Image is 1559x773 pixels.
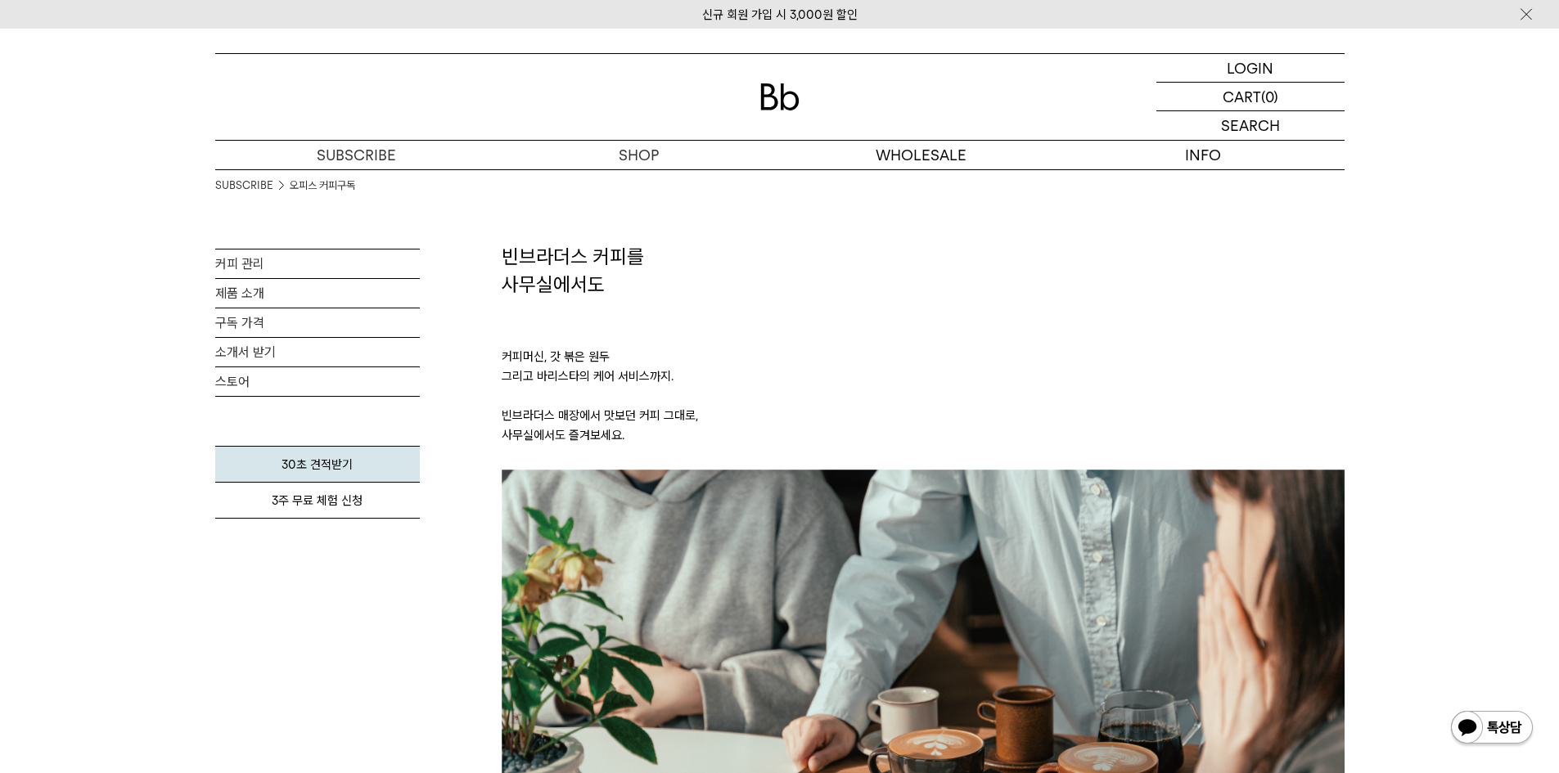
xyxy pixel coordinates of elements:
[780,141,1062,169] p: WHOLESALE
[290,178,355,194] a: 오피스 커피구독
[215,338,420,366] a: 소개서 받기
[1223,83,1261,110] p: CART
[215,308,420,337] a: 구독 가격
[502,298,1345,470] p: 커피머신, 갓 볶은 원두 그리고 바리스타의 케어 서비스까지. 빈브라더스 매장에서 맛보던 커피 그대로, 사무실에서도 즐겨보세요.
[215,367,420,396] a: 스토어
[215,446,420,483] a: 30초 견적받기
[760,83,800,110] img: 로고
[215,141,498,169] a: SUBSCRIBE
[498,141,780,169] a: SHOP
[215,178,273,194] a: SUBSCRIBE
[1156,54,1345,83] a: LOGIN
[215,483,420,519] a: 3주 무료 체험 신청
[1449,709,1534,748] img: 카카오톡 채널 1:1 채팅 버튼
[215,279,420,308] a: 제품 소개
[215,249,420,278] a: 커피 관리
[502,243,1345,298] h2: 빈브라더스 커피를 사무실에서도
[1156,83,1345,111] a: CART (0)
[702,7,858,22] a: 신규 회원 가입 시 3,000원 할인
[1221,111,1280,140] p: SEARCH
[1062,141,1345,169] p: INFO
[1261,83,1278,110] p: (0)
[1227,54,1273,82] p: LOGIN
